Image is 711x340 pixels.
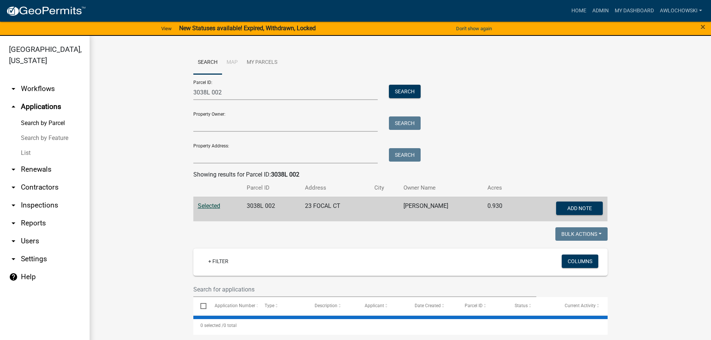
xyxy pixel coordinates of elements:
[9,255,18,263] i: arrow_drop_down
[193,297,208,315] datatable-header-cell: Select
[465,303,483,308] span: Parcel ID
[458,297,508,315] datatable-header-cell: Parcel ID
[9,102,18,111] i: arrow_drop_up
[589,4,612,18] a: Admin
[193,170,608,179] div: Showing results for Parcel ID:
[193,282,537,297] input: Search for applications
[9,84,18,93] i: arrow_drop_down
[389,116,421,130] button: Search
[9,219,18,228] i: arrow_drop_down
[242,51,282,75] a: My Parcels
[200,323,224,328] span: 0 selected /
[198,202,220,209] a: Selected
[300,179,370,197] th: Address
[567,205,592,211] span: Add Note
[408,297,458,315] datatable-header-cell: Date Created
[657,4,705,18] a: awlochowski
[158,22,175,35] a: View
[202,255,234,268] a: + Filter
[612,4,657,18] a: My Dashboard
[701,22,705,31] button: Close
[271,171,299,178] strong: 3038L 002
[358,297,408,315] datatable-header-cell: Applicant
[258,297,308,315] datatable-header-cell: Type
[300,197,370,221] td: 23 FOCAL CT
[208,297,258,315] datatable-header-cell: Application Number
[389,85,421,98] button: Search
[562,255,598,268] button: Columns
[399,179,483,197] th: Owner Name
[701,22,705,32] span: ×
[515,303,528,308] span: Status
[179,25,316,32] strong: New Statuses available! Expired, Withdrawn, Locked
[242,197,300,221] td: 3038L 002
[215,303,255,308] span: Application Number
[9,237,18,246] i: arrow_drop_down
[9,183,18,192] i: arrow_drop_down
[558,297,608,315] datatable-header-cell: Current Activity
[453,22,495,35] button: Don't show again
[315,303,337,308] span: Description
[483,197,520,221] td: 0.930
[568,4,589,18] a: Home
[370,179,399,197] th: City
[193,51,222,75] a: Search
[9,272,18,281] i: help
[9,165,18,174] i: arrow_drop_down
[565,303,596,308] span: Current Activity
[242,179,300,197] th: Parcel ID
[508,297,558,315] datatable-header-cell: Status
[556,202,603,215] button: Add Note
[415,303,441,308] span: Date Created
[365,303,384,308] span: Applicant
[483,179,520,197] th: Acres
[389,148,421,162] button: Search
[9,201,18,210] i: arrow_drop_down
[193,316,608,335] div: 0 total
[308,297,358,315] datatable-header-cell: Description
[555,227,608,241] button: Bulk Actions
[265,303,274,308] span: Type
[399,197,483,221] td: [PERSON_NAME]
